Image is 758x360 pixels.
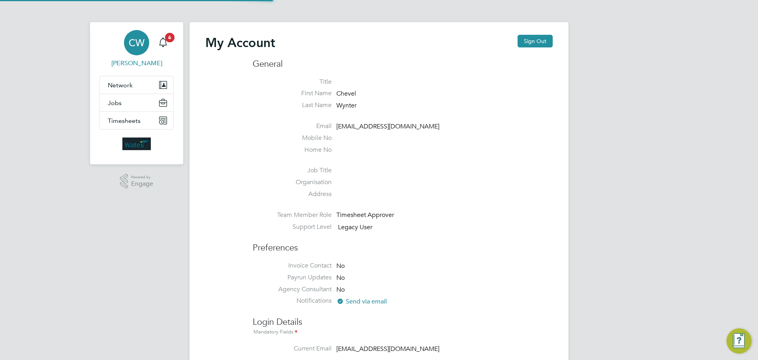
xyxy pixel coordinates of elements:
[336,123,439,130] span: [EMAIL_ADDRESS][DOMAIN_NAME]
[253,122,332,130] label: Email
[336,90,356,98] span: Chevel
[336,274,345,282] span: No
[90,22,183,164] nav: Main navigation
[253,328,553,337] div: Mandatory Fields
[253,134,332,142] label: Mobile No
[253,211,332,219] label: Team Member Role
[726,328,752,354] button: Engage Resource Center
[253,223,332,231] label: Support Level
[131,174,153,181] span: Powered by
[253,297,332,305] label: Notifications
[253,58,553,70] h3: General
[338,223,372,231] span: Legacy User
[253,190,332,198] label: Address
[253,273,332,282] label: Payrun Updates
[336,102,356,109] span: Wynter
[131,181,153,187] span: Engage
[253,166,332,175] label: Job Title
[336,211,411,219] div: Timesheet Approver
[253,178,332,187] label: Organisation
[108,117,141,124] span: Timesheets
[108,99,122,107] span: Jobs
[253,262,332,270] label: Invoice Contact
[120,174,154,189] a: Powered byEngage
[99,30,174,68] a: CW[PERSON_NAME]
[155,30,171,55] a: 6
[336,262,345,270] span: No
[253,309,553,337] h3: Login Details
[336,286,345,294] span: No
[336,298,387,305] span: Send via email
[253,234,553,254] h3: Preferences
[99,58,174,68] span: Chevel Wynter
[100,94,173,111] button: Jobs
[253,78,332,86] label: Title
[253,89,332,98] label: First Name
[129,38,144,48] span: CW
[518,35,553,47] button: Sign Out
[100,76,173,94] button: Network
[253,285,332,294] label: Agency Consultant
[122,138,151,150] img: wates-logo-retina.png
[336,345,439,353] span: [EMAIL_ADDRESS][DOMAIN_NAME]
[253,345,332,353] label: Current Email
[100,112,173,129] button: Timesheets
[205,35,275,51] h2: My Account
[165,33,174,42] span: 6
[108,81,133,89] span: Network
[253,146,332,154] label: Home No
[99,138,174,150] a: Go to home page
[253,101,332,109] label: Last Name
